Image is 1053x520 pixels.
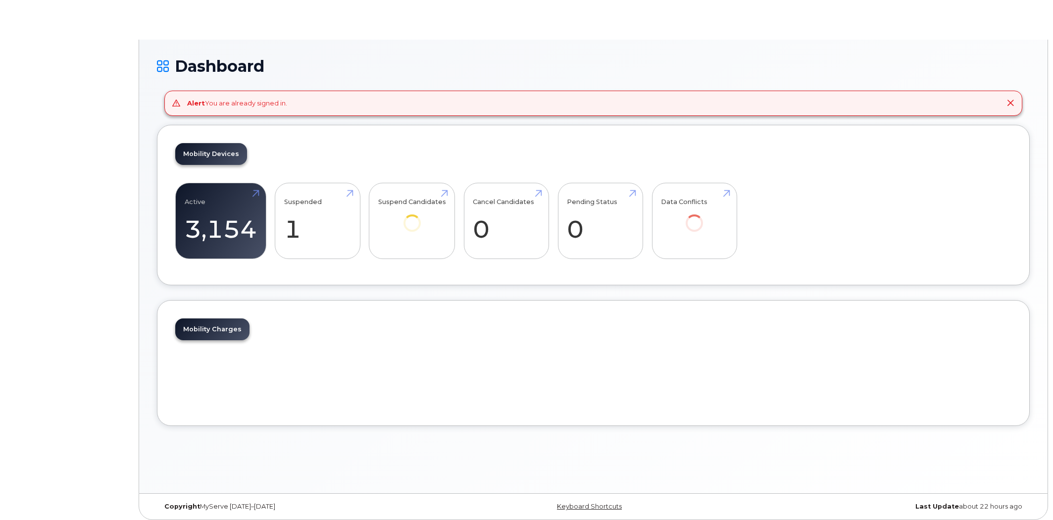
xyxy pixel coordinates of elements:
div: MyServe [DATE]–[DATE] [157,503,448,511]
a: Cancel Candidates 0 [473,188,540,254]
a: Data Conflicts [661,188,728,245]
a: Active 3,154 [185,188,257,254]
h1: Dashboard [157,57,1030,75]
strong: Copyright [164,503,200,510]
strong: Alert [187,99,205,107]
a: Suspended 1 [284,188,351,254]
div: about 22 hours ago [739,503,1030,511]
strong: Last Update [915,503,959,510]
a: Pending Status 0 [567,188,634,254]
a: Mobility Devices [175,143,247,165]
a: Suspend Candidates [378,188,446,245]
div: You are already signed in. [187,99,287,108]
a: Keyboard Shortcuts [557,503,622,510]
a: Mobility Charges [175,318,250,340]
